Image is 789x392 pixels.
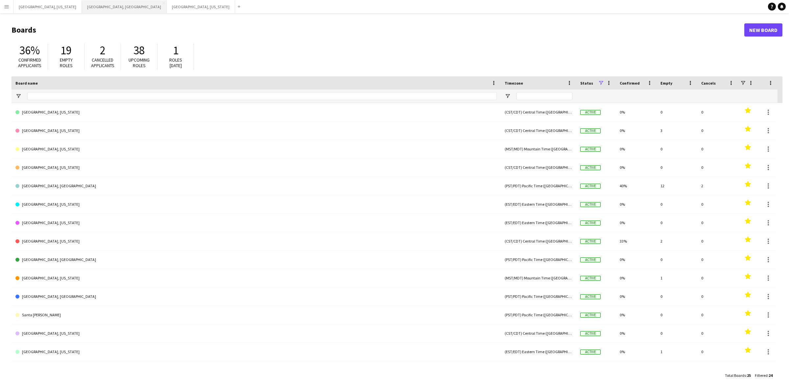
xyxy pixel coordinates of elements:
[620,81,640,86] span: Confirmed
[15,361,497,379] a: [GEOGRAPHIC_DATA], [GEOGRAPHIC_DATA]
[19,43,40,58] span: 36%
[747,373,751,378] span: 25
[697,232,738,250] div: 0
[657,140,697,158] div: 0
[580,202,601,207] span: Active
[580,331,601,336] span: Active
[657,103,697,121] div: 0
[501,269,576,287] div: (MST/MDT) Mountain Time ([GEOGRAPHIC_DATA] & [GEOGRAPHIC_DATA])
[505,81,523,86] span: Timezone
[657,343,697,361] div: 1
[616,103,657,121] div: 0%
[12,25,744,35] h1: Boards
[657,306,697,324] div: 0
[616,121,657,140] div: 0%
[657,214,697,232] div: 0
[616,361,657,379] div: 0%
[15,306,497,324] a: Santa [PERSON_NAME]
[697,214,738,232] div: 0
[501,287,576,305] div: (PST/PDT) Pacific Time ([GEOGRAPHIC_DATA] & [GEOGRAPHIC_DATA])
[616,269,657,287] div: 0%
[657,121,697,140] div: 3
[167,0,235,13] button: [GEOGRAPHIC_DATA], [US_STATE]
[657,287,697,305] div: 0
[616,195,657,213] div: 0%
[18,57,41,68] span: Confirmed applicants
[501,103,576,121] div: (CST/CDT) Central Time ([GEOGRAPHIC_DATA] & [GEOGRAPHIC_DATA])
[91,57,114,68] span: Cancelled applicants
[15,250,497,269] a: [GEOGRAPHIC_DATA], [GEOGRAPHIC_DATA]
[616,158,657,176] div: 0%
[82,0,167,13] button: [GEOGRAPHIC_DATA], [GEOGRAPHIC_DATA]
[725,373,746,378] span: Total Boards
[580,184,601,189] span: Active
[580,128,601,133] span: Active
[697,306,738,324] div: 0
[516,92,572,100] input: Timezone Filter Input
[755,373,768,378] span: Filtered
[505,93,511,99] button: Open Filter Menu
[660,81,672,86] span: Empty
[697,250,738,269] div: 0
[616,214,657,232] div: 0%
[697,158,738,176] div: 0
[616,140,657,158] div: 0%
[657,361,697,379] div: 0
[725,369,751,382] div: :
[580,294,601,299] span: Active
[129,57,150,68] span: Upcoming roles
[657,324,697,342] div: 0
[501,306,576,324] div: (PST/PDT) Pacific Time ([GEOGRAPHIC_DATA] & [GEOGRAPHIC_DATA])
[501,214,576,232] div: (EST/EDT) Eastern Time ([GEOGRAPHIC_DATA] & [GEOGRAPHIC_DATA])
[657,232,697,250] div: 2
[15,232,497,250] a: [GEOGRAPHIC_DATA], [US_STATE]
[580,81,593,86] span: Status
[657,250,697,269] div: 0
[580,239,601,244] span: Active
[501,158,576,176] div: (CST/CDT) Central Time ([GEOGRAPHIC_DATA] & [GEOGRAPHIC_DATA])
[580,276,601,281] span: Active
[697,140,738,158] div: 0
[15,93,21,99] button: Open Filter Menu
[657,269,697,287] div: 1
[580,221,601,225] span: Active
[169,57,182,68] span: Roles [DATE]
[100,43,106,58] span: 2
[501,232,576,250] div: (CST/CDT) Central Time ([GEOGRAPHIC_DATA] & [GEOGRAPHIC_DATA])
[616,324,657,342] div: 0%
[501,324,576,342] div: (CST/CDT) Central Time ([GEOGRAPHIC_DATA] & [GEOGRAPHIC_DATA])
[657,158,697,176] div: 0
[15,81,38,86] span: Board name
[15,287,497,306] a: [GEOGRAPHIC_DATA], [GEOGRAPHIC_DATA]
[15,324,497,343] a: [GEOGRAPHIC_DATA], [US_STATE]
[580,147,601,152] span: Active
[501,177,576,195] div: (PST/PDT) Pacific Time ([GEOGRAPHIC_DATA] & [GEOGRAPHIC_DATA])
[697,343,738,361] div: 0
[697,195,738,213] div: 0
[15,177,497,195] a: [GEOGRAPHIC_DATA], [GEOGRAPHIC_DATA]
[15,195,497,214] a: [GEOGRAPHIC_DATA], [US_STATE]
[501,140,576,158] div: (MST/MDT) Mountain Time ([GEOGRAPHIC_DATA] & [GEOGRAPHIC_DATA])
[616,343,657,361] div: 0%
[580,110,601,115] span: Active
[755,369,773,382] div: :
[701,81,716,86] span: Cancels
[60,43,72,58] span: 19
[616,177,657,195] div: 40%
[697,269,738,287] div: 0
[657,177,697,195] div: 12
[501,250,576,269] div: (PST/PDT) Pacific Time ([GEOGRAPHIC_DATA] & [GEOGRAPHIC_DATA])
[616,232,657,250] div: 33%
[697,177,738,195] div: 2
[580,257,601,262] span: Active
[173,43,179,58] span: 1
[697,121,738,140] div: 0
[15,214,497,232] a: [GEOGRAPHIC_DATA], [US_STATE]
[697,324,738,342] div: 0
[697,103,738,121] div: 0
[744,23,782,37] a: New Board
[15,140,497,158] a: [GEOGRAPHIC_DATA], [US_STATE]
[769,373,773,378] span: 24
[13,0,82,13] button: [GEOGRAPHIC_DATA], [US_STATE]
[501,343,576,361] div: (EST/EDT) Eastern Time ([GEOGRAPHIC_DATA] & [GEOGRAPHIC_DATA])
